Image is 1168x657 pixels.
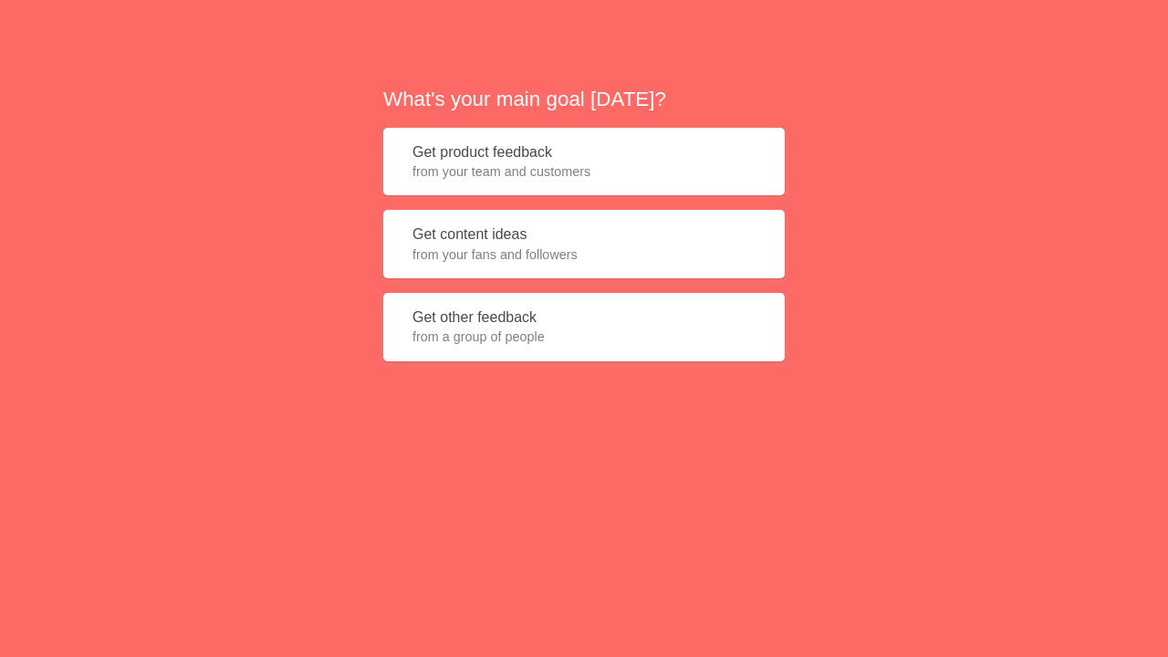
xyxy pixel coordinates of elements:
button: Get other feedbackfrom a group of people [383,293,785,361]
span: from a group of people [412,328,756,346]
h2: What's your main goal [DATE]? [383,85,785,113]
span: from your fans and followers [412,245,756,264]
span: from your team and customers [412,162,756,181]
button: Get product feedbackfrom your team and customers [383,128,785,196]
button: Get content ideasfrom your fans and followers [383,210,785,278]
